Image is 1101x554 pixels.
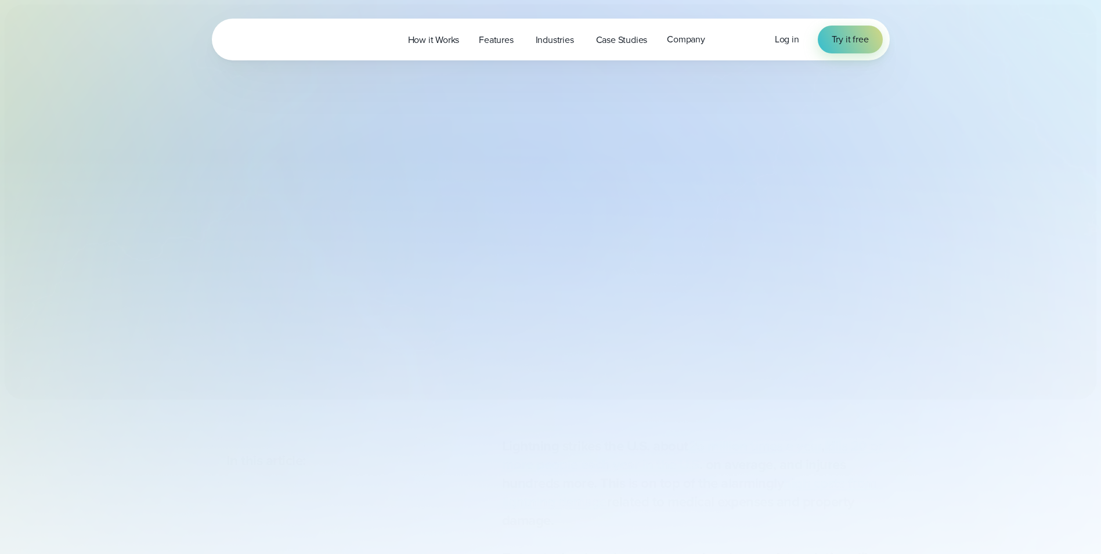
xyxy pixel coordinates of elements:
span: Try it free [832,33,869,46]
span: Case Studies [596,33,648,47]
a: Case Studies [586,28,658,52]
span: Industries [536,33,574,47]
a: Try it free [818,26,883,53]
a: Log in [775,33,799,46]
a: How it Works [398,28,470,52]
span: Company [667,33,705,46]
span: Features [479,33,513,47]
span: How it Works [408,33,460,47]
